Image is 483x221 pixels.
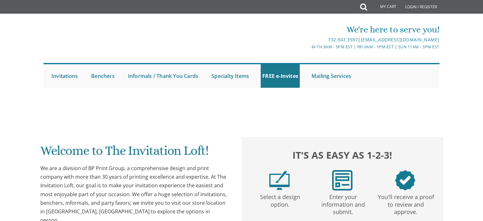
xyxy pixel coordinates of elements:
[395,170,415,190] img: step3.png
[332,170,352,190] img: step2.png
[328,37,358,43] a: 732.947.3597
[376,190,436,216] p: You'll receive a proof to review and approve.
[313,190,373,216] p: Enter your information and submit.
[176,23,439,36] div: We're here to serve you!
[310,64,353,88] a: Mailing Services
[126,64,200,88] a: Informals / Thank You Cards
[261,64,300,88] a: FREE e-Invites
[269,170,290,190] img: step1.png
[366,1,401,13] a: My Cart
[250,190,310,209] p: Select a design option.
[361,37,439,43] a: [EMAIL_ADDRESS][DOMAIN_NAME]
[176,44,439,50] div: M-Th 9am - 5pm EST | Fri 9am - 1pm EST | Sun 11am - 3pm EST
[50,64,79,88] a: Invitations
[210,64,251,88] a: Specialty Items
[176,36,439,44] div: |
[90,64,116,88] a: Benchers
[248,148,437,162] h2: It's as easy as 1-2-3!
[40,144,229,162] h1: Welcome to The Invitation Loft!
